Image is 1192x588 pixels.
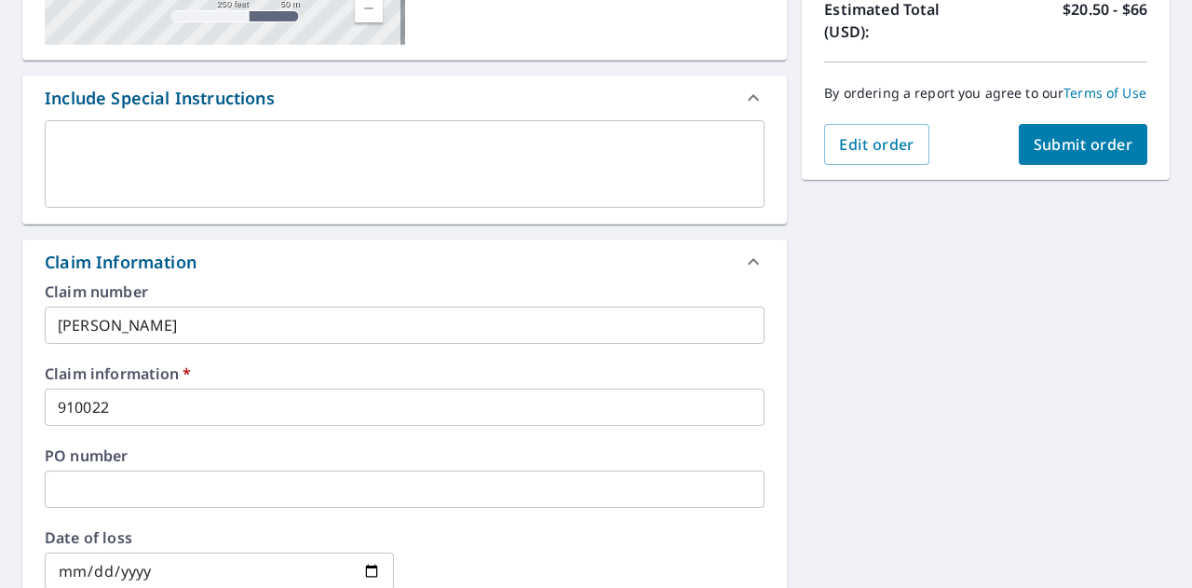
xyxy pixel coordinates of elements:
div: Include Special Instructions [45,86,275,111]
label: Claim number [45,284,765,299]
span: Submit order [1034,134,1133,155]
button: Edit order [824,124,929,165]
label: Date of loss [45,530,394,545]
a: Terms of Use [1063,84,1146,102]
label: Claim information [45,366,765,381]
div: Include Special Instructions [22,75,787,120]
button: Submit order [1019,124,1148,165]
p: By ordering a report you agree to our [824,85,1147,102]
div: Claim Information [45,250,196,275]
label: PO number [45,448,765,463]
div: Claim Information [22,239,787,284]
span: Edit order [839,134,914,155]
